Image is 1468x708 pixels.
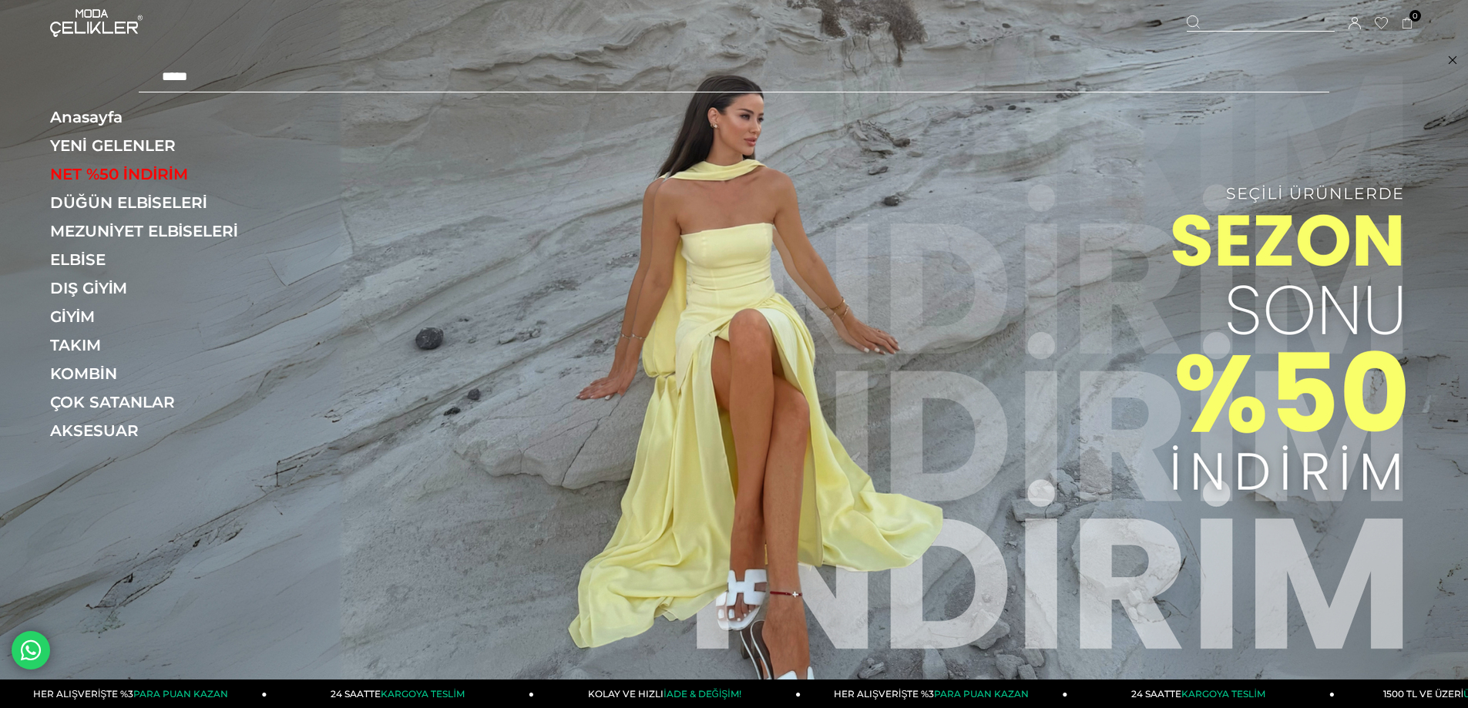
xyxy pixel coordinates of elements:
[50,421,262,440] a: AKSESUAR
[133,688,228,700] span: PARA PUAN KAZAN
[50,108,262,126] a: Anasayfa
[381,688,464,700] span: KARGOYA TESLİM
[50,336,262,354] a: TAKIM
[1409,10,1421,22] span: 0
[50,136,262,155] a: YENİ GELENLER
[663,688,741,700] span: İADE & DEĞİŞİM!
[801,679,1067,708] a: HER ALIŞVERİŞTE %3PARA PUAN KAZAN
[50,165,262,183] a: NET %50 İNDİRİM
[267,679,534,708] a: 24 SAATTEKARGOYA TESLİM
[50,9,143,37] img: logo
[1181,688,1265,700] span: KARGOYA TESLİM
[50,393,262,411] a: ÇOK SATANLAR
[50,307,262,326] a: GİYİM
[50,222,262,240] a: MEZUNİYET ELBİSELERİ
[1402,18,1413,29] a: 0
[534,679,801,708] a: KOLAY VE HIZLIİADE & DEĞİŞİM!
[1068,679,1335,708] a: 24 SAATTEKARGOYA TESLİM
[50,279,262,297] a: DIŞ GİYİM
[50,250,262,269] a: ELBİSE
[934,688,1029,700] span: PARA PUAN KAZAN
[50,193,262,212] a: DÜĞÜN ELBİSELERİ
[50,364,262,383] a: KOMBİN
